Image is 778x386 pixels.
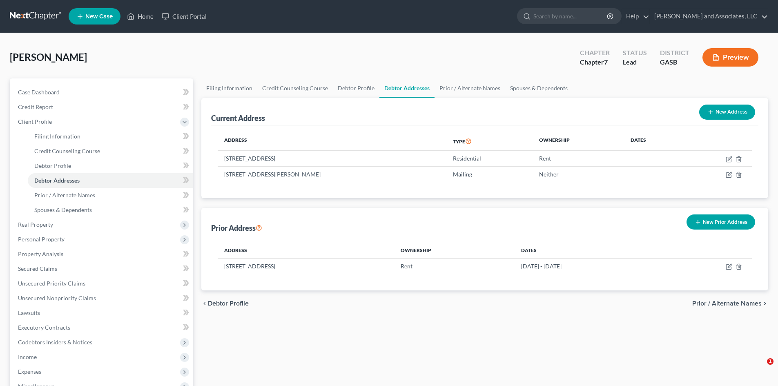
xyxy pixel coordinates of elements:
[750,358,770,378] iframe: Intercom live chat
[218,132,446,151] th: Address
[28,144,193,158] a: Credit Counseling Course
[18,221,53,228] span: Real Property
[218,259,394,274] td: [STREET_ADDRESS]
[211,113,265,123] div: Current Address
[18,353,37,360] span: Income
[201,300,249,307] button: chevron_left Debtor Profile
[257,78,333,98] a: Credit Counseling Course
[394,259,515,274] td: Rent
[85,13,113,20] span: New Case
[446,166,533,182] td: Mailing
[34,147,100,154] span: Credit Counseling Course
[533,9,608,24] input: Search by name...
[446,132,533,151] th: Type
[158,9,211,24] a: Client Portal
[11,85,193,100] a: Case Dashboard
[10,51,87,63] span: [PERSON_NAME]
[11,320,193,335] a: Executory Contracts
[515,259,662,274] td: [DATE] - [DATE]
[218,151,446,166] td: [STREET_ADDRESS]
[333,78,379,98] a: Debtor Profile
[28,188,193,203] a: Prior / Alternate Names
[34,162,71,169] span: Debtor Profile
[18,324,70,331] span: Executory Contracts
[650,9,768,24] a: [PERSON_NAME] and Associates, LLC
[515,242,662,258] th: Dates
[533,132,624,151] th: Ownership
[505,78,573,98] a: Spouses & Dependents
[34,206,92,213] span: Spouses & Dependents
[533,166,624,182] td: Neither
[34,177,80,184] span: Debtor Addresses
[18,236,65,243] span: Personal Property
[446,151,533,166] td: Residential
[687,214,755,230] button: New Prior Address
[201,300,208,307] i: chevron_left
[28,158,193,173] a: Debtor Profile
[218,242,394,258] th: Address
[702,48,758,67] button: Preview
[379,78,435,98] a: Debtor Addresses
[18,339,92,346] span: Codebtors Insiders & Notices
[18,309,40,316] span: Lawsuits
[622,9,649,24] a: Help
[18,368,41,375] span: Expenses
[692,300,762,307] span: Prior / Alternate Names
[11,291,193,306] a: Unsecured Nonpriority Claims
[11,306,193,320] a: Lawsuits
[18,118,52,125] span: Client Profile
[28,203,193,217] a: Spouses & Dependents
[394,242,515,258] th: Ownership
[18,295,96,301] span: Unsecured Nonpriority Claims
[623,48,647,58] div: Status
[34,192,95,199] span: Prior / Alternate Names
[11,261,193,276] a: Secured Claims
[435,78,505,98] a: Prior / Alternate Names
[692,300,768,307] button: Prior / Alternate Names chevron_right
[18,250,63,257] span: Property Analysis
[580,48,610,58] div: Chapter
[624,132,684,151] th: Dates
[18,89,60,96] span: Case Dashboard
[201,78,257,98] a: Filing Information
[11,100,193,114] a: Credit Report
[580,58,610,67] div: Chapter
[218,166,446,182] td: [STREET_ADDRESS][PERSON_NAME]
[604,58,608,66] span: 7
[208,300,249,307] span: Debtor Profile
[699,105,755,120] button: New Address
[762,300,768,307] i: chevron_right
[123,9,158,24] a: Home
[28,129,193,144] a: Filing Information
[211,223,262,233] div: Prior Address
[533,151,624,166] td: Rent
[18,265,57,272] span: Secured Claims
[18,103,53,110] span: Credit Report
[34,133,80,140] span: Filing Information
[767,358,774,365] span: 1
[11,247,193,261] a: Property Analysis
[18,280,85,287] span: Unsecured Priority Claims
[11,276,193,291] a: Unsecured Priority Claims
[28,173,193,188] a: Debtor Addresses
[623,58,647,67] div: Lead
[660,48,689,58] div: District
[660,58,689,67] div: GASB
